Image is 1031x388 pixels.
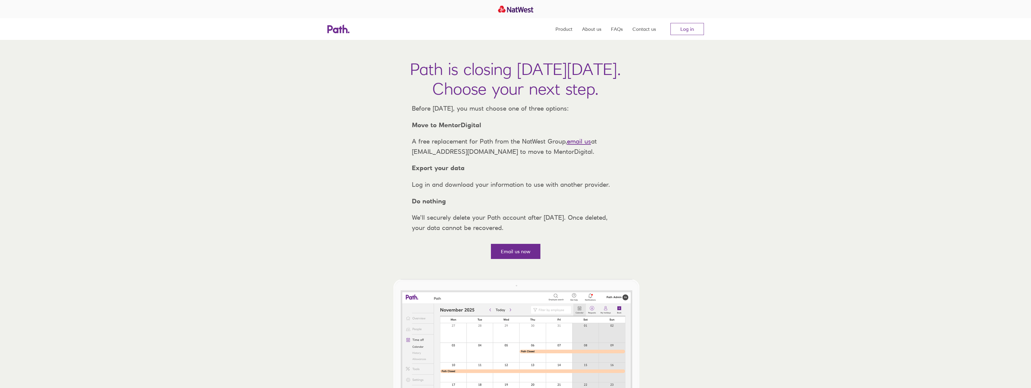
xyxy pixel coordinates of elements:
[410,59,621,99] h1: Path is closing [DATE][DATE]. Choose your next step.
[407,179,624,190] p: Log in and download your information to use with another provider.
[407,103,624,114] p: Before [DATE], you must choose one of three options:
[412,164,465,172] strong: Export your data
[582,18,601,40] a: About us
[555,18,572,40] a: Product
[611,18,623,40] a: FAQs
[632,18,656,40] a: Contact us
[567,137,591,145] a: email us
[412,197,446,205] strong: Do nothing
[670,23,704,35] a: Log in
[491,244,540,259] a: Email us now
[407,212,624,233] p: We’ll securely delete your Path account after [DATE]. Once deleted, your data cannot be recovered.
[407,136,624,157] p: A free replacement for Path from the NatWest Group, at [EMAIL_ADDRESS][DOMAIN_NAME] to move to Me...
[412,121,481,129] strong: Move to MentorDigital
